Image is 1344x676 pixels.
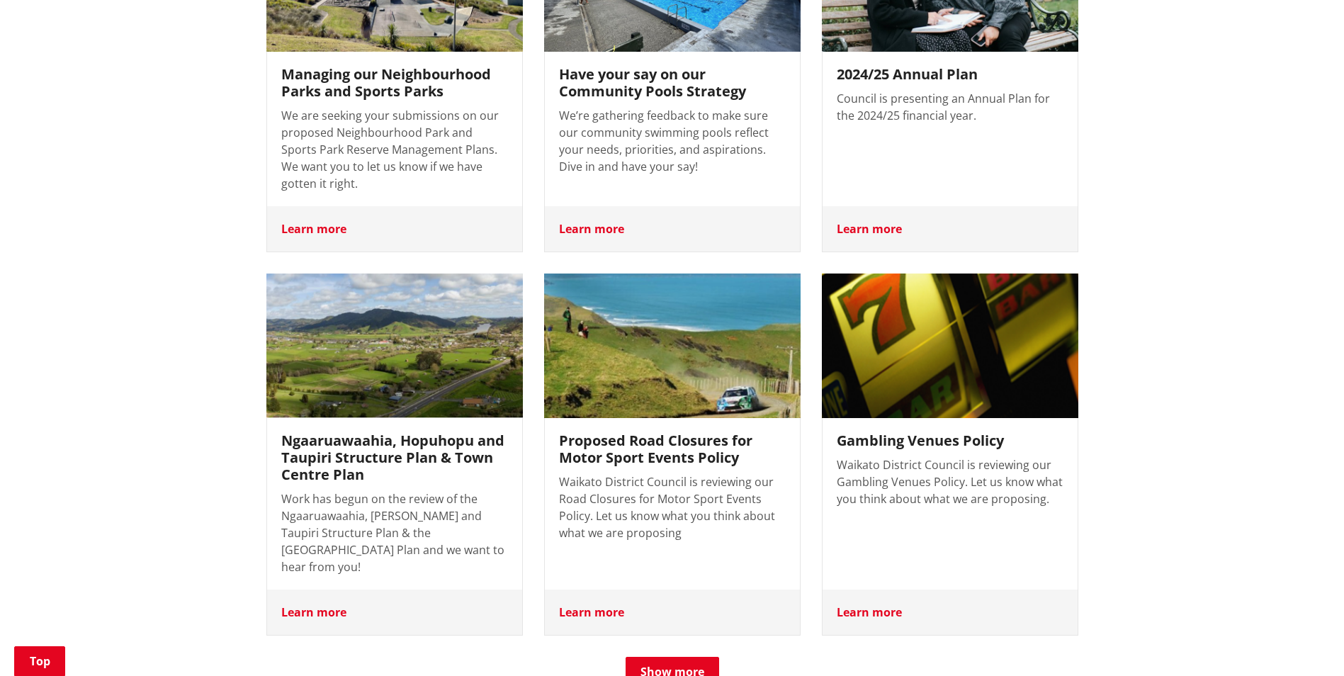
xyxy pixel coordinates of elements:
div: Learn more [267,590,522,635]
h3: Ngaaruawaahia, Hopuhopu and Taupiri Structure Plan & Town Centre Plan [281,432,508,483]
img: Town centre plans [266,274,523,418]
div: Learn more [267,206,522,252]
p: We are seeking your submissions on our proposed Neighbourhood Park and Sports Park Reserve Manage... [281,107,508,192]
a: Top [14,646,65,676]
div: Learn more [545,206,800,252]
h3: Proposed Road Closures for Motor Sport Events Policy [559,432,786,466]
p: Waikato District Council is reviewing our Road Closures for Motor Sport Events Policy. Let us kno... [559,473,786,541]
a: Gambling Venues Policy Waikato District Council is reviewing our Gambling Venues Policy. Let us k... [822,274,1078,636]
img: gambling [822,274,1078,418]
h3: 2024/25 Annual Plan [837,66,1063,83]
p: Waikato District Council is reviewing our Gambling Venues Policy. Let us know what you think abou... [837,456,1063,507]
h3: Gambling Venues Policy [837,432,1063,449]
a: Proposed Road Closures for Motor Sport Events Policy Waikato District Council is reviewing our Ro... [544,274,801,636]
div: Learn more [823,206,1078,252]
div: Learn more [545,590,800,635]
div: Learn more [823,590,1078,635]
p: Work has begun on the review of the Ngaaruawaahia, [PERSON_NAME] and Taupiri Structure Plan & the... [281,490,508,575]
img: driving [544,274,801,418]
h3: Managing our Neighbourhood Parks and Sports Parks [281,66,508,100]
p: Council is presenting an Annual Plan for the 2024/25 financial year. [837,90,1063,124]
a: Town centre plan Ngaaruawaahia, Hopuhopu and Taupiri Structure Plan & Town Centre Plan Work has b... [266,274,523,636]
iframe: Messenger Launcher [1279,616,1330,667]
h3: Have your say on our Community Pools Strategy [559,66,786,100]
p: We’re gathering feedback to make sure our community swimming pools reflect your needs, priorities... [559,107,786,175]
